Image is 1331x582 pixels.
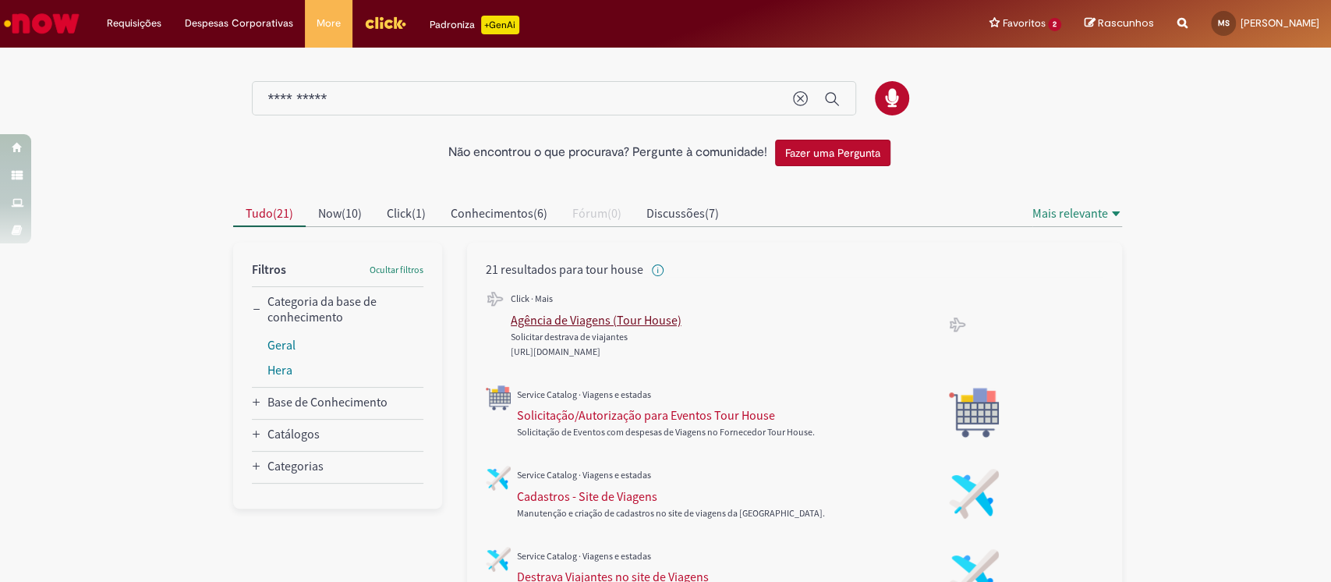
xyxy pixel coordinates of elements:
[1241,16,1319,30] span: [PERSON_NAME]
[481,16,519,34] p: +GenAi
[1218,18,1230,28] span: MS
[430,16,519,34] div: Padroniza
[1048,18,1061,31] span: 2
[2,8,82,39] img: ServiceNow
[107,16,161,31] span: Requisições
[1085,16,1154,31] a: Rascunhos
[364,11,406,34] img: click_logo_yellow_360x200.png
[185,16,293,31] span: Despesas Corporativas
[1002,16,1045,31] span: Favoritos
[1098,16,1154,30] span: Rascunhos
[448,146,767,160] h2: Não encontrou o que procurava? Pergunte à comunidade!
[775,140,890,166] button: Fazer uma Pergunta
[317,16,341,31] span: More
